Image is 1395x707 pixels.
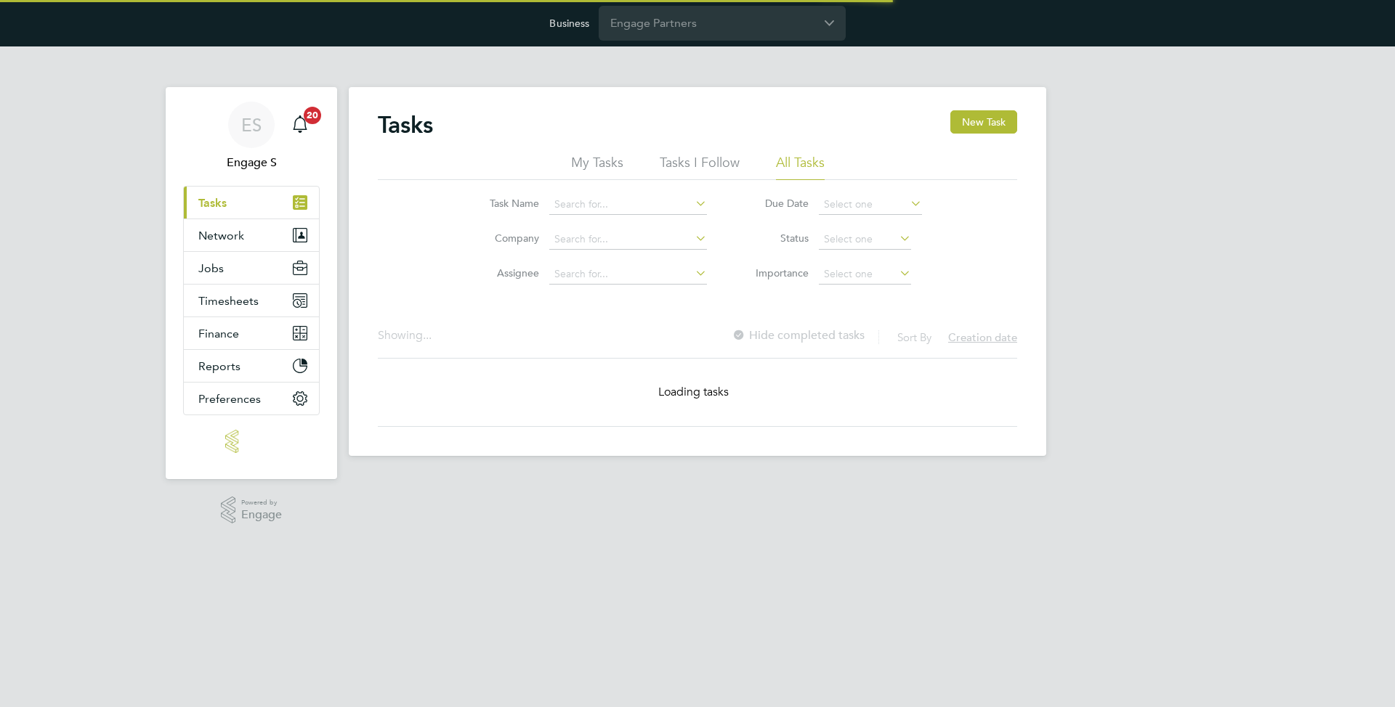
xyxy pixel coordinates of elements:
button: Finance [184,317,319,349]
span: Reports [198,359,240,373]
a: 20 [286,102,315,148]
label: Due Date [743,197,809,210]
label: Status [743,232,809,245]
span: ES [241,115,262,134]
input: Search for... [549,195,707,215]
button: Jobs [184,252,319,284]
span: Engage [241,509,282,521]
label: Sort By [897,330,931,344]
li: Tasks I Follow [660,154,740,180]
input: Select one [819,229,911,250]
button: Network [184,219,319,251]
span: Finance [198,327,239,340]
button: New Task [950,110,1017,134]
div: Showing [378,328,434,343]
a: Go to home page [183,430,320,453]
input: Select one [819,195,922,215]
label: Importance [743,266,809,279]
label: Hide completed tasks [732,328,865,343]
input: Search for... [549,264,707,285]
h2: Tasks [378,110,433,139]
nav: Main navigation [166,87,337,479]
span: Jobs [198,261,224,275]
span: Powered by [241,496,282,509]
span: Timesheets [198,294,259,308]
span: 20 [304,107,321,124]
span: Preferences [198,392,261,406]
li: My Tasks [571,154,623,180]
span: Engage S [183,154,320,171]
input: Search for... [549,229,707,250]
img: engage-logo-retina.png [225,430,278,453]
a: ESEngage S [183,102,320,171]
a: Tasks [184,187,319,218]
li: All Tasks [776,154,825,180]
label: Company [474,232,539,245]
span: Loading tasks [658,385,730,399]
span: ... [423,328,432,343]
input: Select one [819,264,911,285]
span: Tasks [198,196,227,210]
span: Creation date [948,330,1017,344]
button: Preferences [184,383,319,414]
button: Reports [184,350,319,382]
label: Assignee [474,266,539,279]
label: Business [549,17,589,30]
label: Task Name [474,197,539,210]
a: Powered byEngage [221,496,283,524]
span: Network [198,229,244,242]
button: Timesheets [184,285,319,316]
